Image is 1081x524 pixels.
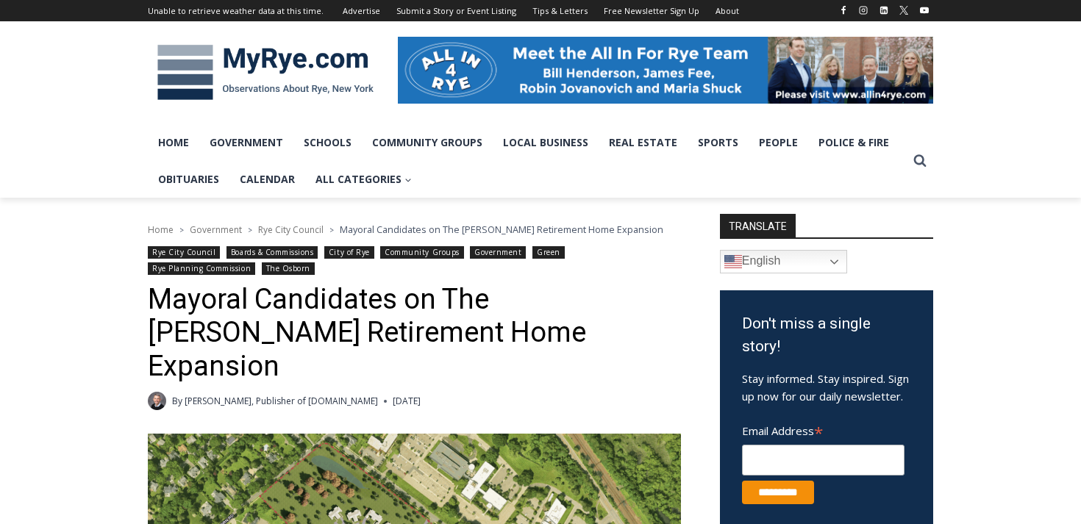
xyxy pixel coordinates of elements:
a: Boards & Commissions [226,246,318,259]
span: By [172,394,182,408]
a: Calendar [229,161,305,198]
label: Email Address [742,416,905,442]
div: Unable to retrieve weather data at this time. [148,4,324,18]
a: The Osborn [262,262,315,275]
span: > [179,225,184,235]
a: People [749,124,808,161]
span: All Categories [315,171,412,187]
span: Mayoral Candidates on The [PERSON_NAME] Retirement Home Expansion [340,223,663,236]
a: Community Groups [380,246,463,259]
a: [PERSON_NAME], Publisher of [DOMAIN_NAME] [185,395,378,407]
a: Instagram [855,1,872,19]
a: Government [199,124,293,161]
a: Community Groups [362,124,493,161]
time: [DATE] [393,394,421,408]
span: > [329,225,334,235]
img: MyRye.com [148,35,383,111]
a: YouTube [916,1,933,19]
a: Facebook [835,1,852,19]
a: Rye City Council [148,246,220,259]
a: Linkedin [875,1,893,19]
img: All in for Rye [398,37,933,103]
a: Home [148,223,174,236]
a: English [720,250,847,273]
a: Real Estate [599,124,688,161]
a: Local Business [493,124,599,161]
a: Police & Fire [808,124,899,161]
img: en [724,253,742,270]
a: All Categories [305,161,422,198]
strong: TRANSLATE [720,214,796,237]
h3: Don't miss a single story! [742,312,911,359]
a: Rye City Council [258,223,324,236]
button: View Search Form [907,148,933,174]
nav: Breadcrumbs [148,222,681,237]
a: Government [470,246,526,259]
h1: Mayoral Candidates on The [PERSON_NAME] Retirement Home Expansion [148,283,681,384]
a: City of Rye [324,246,374,259]
a: Green [532,246,565,259]
a: Rye Planning Commission [148,262,255,275]
a: Obituaries [148,161,229,198]
a: Sports [688,124,749,161]
a: X [895,1,913,19]
a: Schools [293,124,362,161]
nav: Primary Navigation [148,124,907,198]
a: Home [148,124,199,161]
span: > [248,225,252,235]
a: Author image [148,392,166,410]
p: Stay informed. Stay inspired. Sign up now for our daily newsletter. [742,370,911,405]
a: Government [190,223,242,236]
